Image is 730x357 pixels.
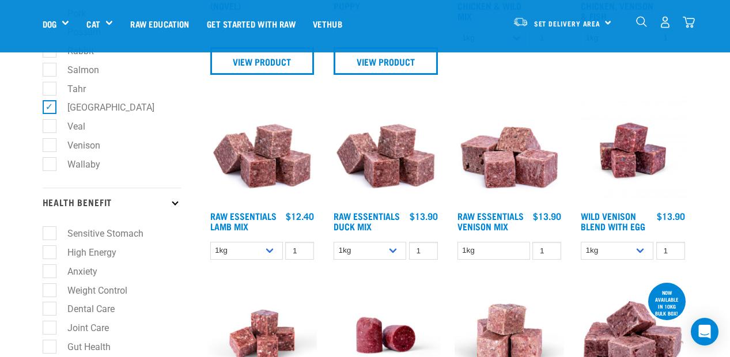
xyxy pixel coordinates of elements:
[410,211,438,221] div: $13.90
[304,1,351,47] a: Vethub
[532,242,561,260] input: 1
[49,82,90,96] label: Tahr
[659,16,671,28] img: user.png
[210,213,277,229] a: Raw Essentials Lamb Mix
[286,211,314,221] div: $12.40
[49,321,114,335] label: Joint Care
[49,157,105,172] label: Wallaby
[457,213,524,229] a: Raw Essentials Venison Mix
[210,47,315,75] a: View Product
[285,242,314,260] input: 1
[334,213,400,229] a: Raw Essentials Duck Mix
[49,138,105,153] label: Venison
[656,242,685,260] input: 1
[207,96,317,206] img: ?1041 RE Lamb Mix 01
[331,96,441,206] img: ?1041 RE Lamb Mix 01
[648,284,686,322] div: now available in 10kg bulk box!
[49,226,148,241] label: Sensitive Stomach
[578,96,688,206] img: Venison Egg 1616
[43,17,56,31] a: Dog
[43,188,181,217] p: Health Benefit
[691,318,718,345] div: Open Intercom Messenger
[49,100,159,115] label: [GEOGRAPHIC_DATA]
[636,16,647,27] img: home-icon-1@2x.png
[49,302,119,316] label: Dental Care
[533,211,561,221] div: $13.90
[49,119,90,134] label: Veal
[49,283,132,298] label: Weight Control
[683,16,695,28] img: home-icon@2x.png
[334,47,438,75] a: View Product
[49,340,115,354] label: Gut Health
[409,242,438,260] input: 1
[198,1,304,47] a: Get started with Raw
[581,213,645,229] a: Wild Venison Blend with Egg
[86,17,100,31] a: Cat
[49,245,121,260] label: High Energy
[122,1,198,47] a: Raw Education
[49,264,102,279] label: Anxiety
[534,21,601,25] span: Set Delivery Area
[513,17,528,27] img: van-moving.png
[455,96,565,206] img: 1113 RE Venison Mix 01
[49,63,104,77] label: Salmon
[657,211,685,221] div: $13.90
